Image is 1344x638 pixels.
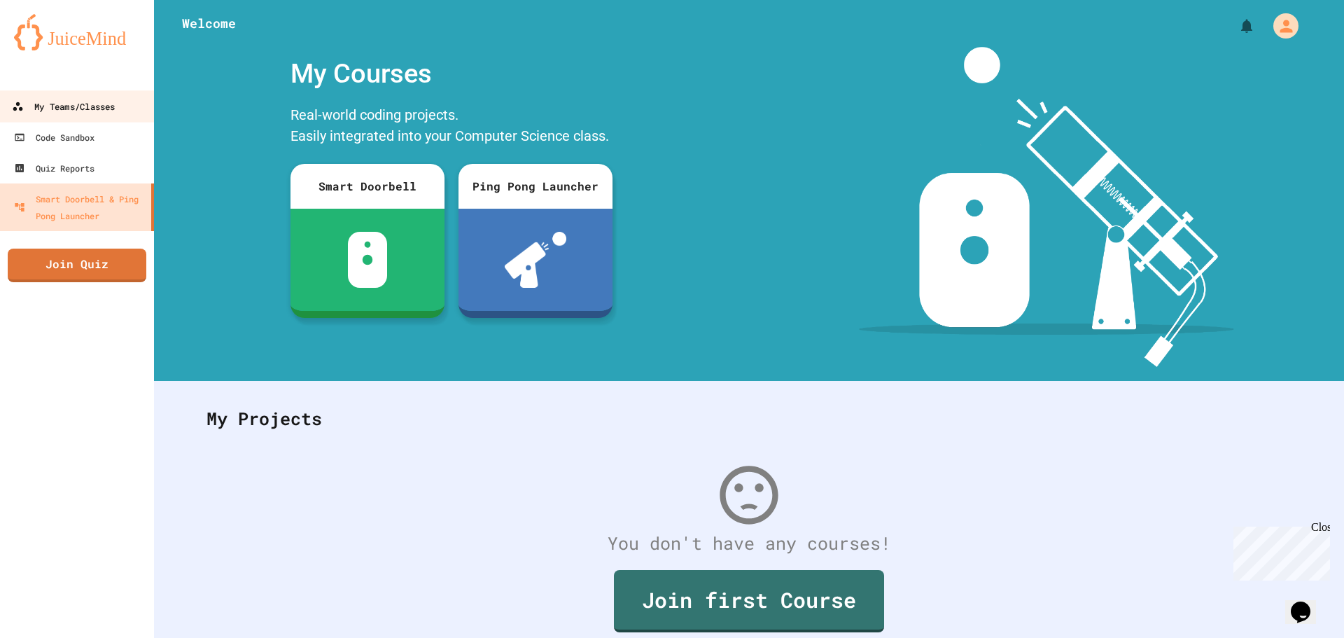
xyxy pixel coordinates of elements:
[14,129,94,146] div: Code Sandbox
[14,160,94,176] div: Quiz Reports
[1228,521,1330,581] iframe: chat widget
[290,164,444,209] div: Smart Doorbell
[1212,14,1259,38] div: My Notifications
[283,101,619,153] div: Real-world coding projects. Easily integrated into your Computer Science class.
[14,14,140,50] img: logo-orange.svg
[458,164,612,209] div: Ping Pong Launcher
[614,570,884,632] a: Join first Course
[283,47,619,101] div: My Courses
[192,391,1305,446] div: My Projects
[1285,582,1330,624] iframe: chat widget
[6,6,97,89] div: Chat with us now!Close
[505,232,567,288] img: ppl-with-ball.png
[192,530,1305,557] div: You don't have any courses!
[348,232,388,288] img: sdb-white.svg
[859,47,1234,367] img: banner-image-my-projects.png
[8,249,146,282] a: Join Quiz
[12,98,115,116] div: My Teams/Classes
[14,190,146,224] div: Smart Doorbell & Ping Pong Launcher
[1259,10,1302,42] div: My Account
